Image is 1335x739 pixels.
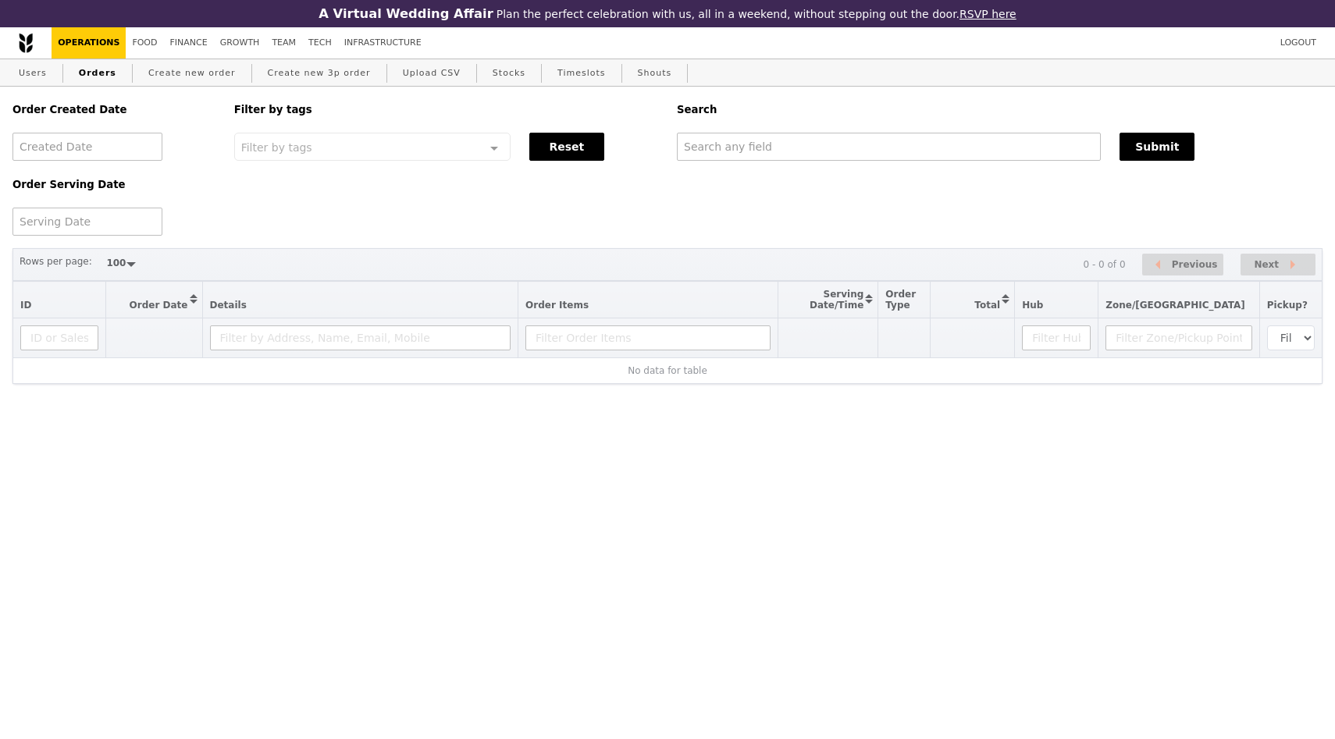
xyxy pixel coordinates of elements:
[529,133,604,161] button: Reset
[1022,325,1091,350] input: Filter Hub
[12,208,162,236] input: Serving Date
[632,59,678,87] a: Shouts
[52,27,126,59] a: Operations
[397,59,467,87] a: Upload CSV
[20,300,31,311] span: ID
[210,325,511,350] input: Filter by Address, Name, Email, Mobile
[302,27,338,59] a: Tech
[1105,300,1245,311] span: Zone/[GEOGRAPHIC_DATA]
[885,289,916,311] span: Order Type
[73,59,123,87] a: Orders
[1022,300,1043,311] span: Hub
[525,300,589,311] span: Order Items
[677,104,1323,115] h5: Search
[20,325,98,350] input: ID or Salesperson name
[486,59,532,87] a: Stocks
[241,140,312,154] span: Filter by tags
[12,104,215,115] h5: Order Created Date
[1267,300,1308,311] span: Pickup?
[1083,259,1125,270] div: 0 - 0 of 0
[1241,254,1315,276] button: Next
[677,133,1101,161] input: Search any field
[12,179,215,190] h5: Order Serving Date
[164,27,214,59] a: Finance
[1254,255,1279,274] span: Next
[338,27,428,59] a: Infrastructure
[319,6,493,21] h3: A Virtual Wedding Affair
[222,6,1112,21] div: Plan the perfect celebration with us, all in a weekend, without stepping out the door.
[262,59,377,87] a: Create new 3p order
[551,59,611,87] a: Timeslots
[12,59,53,87] a: Users
[20,254,92,269] label: Rows per page:
[19,33,33,53] img: Grain logo
[265,27,302,59] a: Team
[214,27,266,59] a: Growth
[142,59,242,87] a: Create new order
[1120,133,1194,161] button: Submit
[20,365,1315,376] div: No data for table
[126,27,163,59] a: Food
[1274,27,1323,59] a: Logout
[12,133,162,161] input: Created Date
[1172,255,1218,274] span: Previous
[959,8,1016,20] a: RSVP here
[234,104,658,115] h5: Filter by tags
[210,300,247,311] span: Details
[1142,254,1223,276] button: Previous
[1105,325,1252,350] input: Filter Zone/Pickup Point
[525,325,771,350] input: Filter Order Items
